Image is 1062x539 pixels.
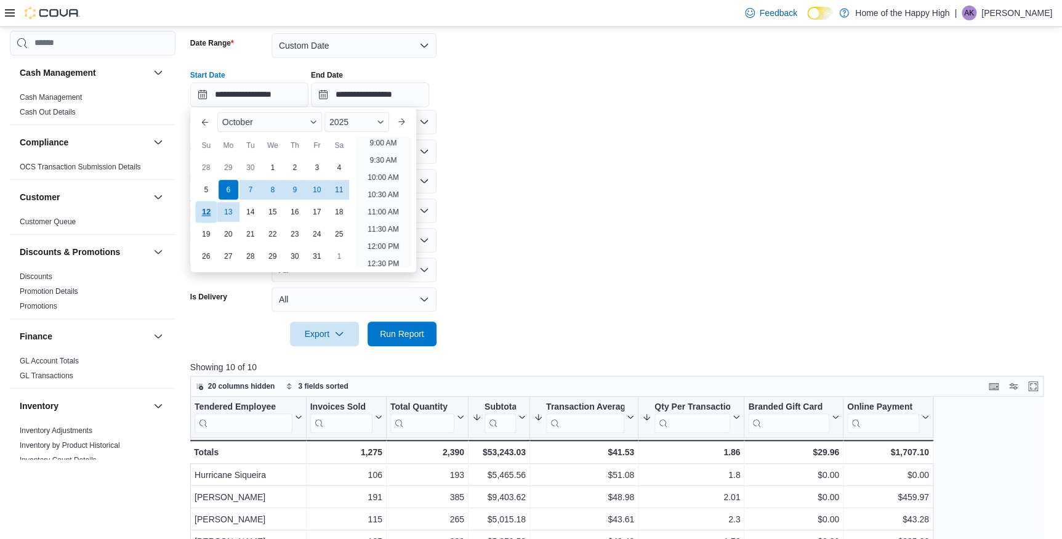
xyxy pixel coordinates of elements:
[364,153,401,168] li: 9:30 AM
[20,162,141,172] span: OCS Transaction Submission Details
[20,217,76,227] span: Customer Queue
[195,490,302,505] div: [PERSON_NAME]
[285,158,305,177] div: day-2
[20,441,120,450] a: Inventory by Product Historical
[195,401,302,432] button: Tendered Employee
[272,287,436,312] button: All
[20,67,148,79] button: Cash Management
[485,401,516,413] div: Subtotal
[20,426,92,435] a: Inventory Adjustments
[986,379,1001,394] button: Keyboard shortcuts
[472,445,526,460] div: $53,243.03
[310,401,372,432] div: Invoices Sold
[196,136,216,155] div: Su
[307,202,327,222] div: day-17
[307,136,327,155] div: Fr
[329,246,349,266] div: day-1
[847,401,919,432] div: Online Payment
[534,445,634,460] div: $41.53
[219,224,238,244] div: day-20
[324,112,389,132] div: Button. Open the year selector. 2025 is currently selected.
[534,512,634,527] div: $43.61
[263,224,283,244] div: day-22
[219,158,238,177] div: day-29
[311,83,429,107] input: Press the down key to open a popover containing a calendar.
[363,187,404,202] li: 10:30 AM
[151,329,166,344] button: Finance
[363,239,404,254] li: 12:00 PM
[20,107,76,117] span: Cash Out Details
[329,224,349,244] div: day-25
[485,401,516,432] div: Subtotal
[195,156,350,267] div: October, 2025
[419,117,429,127] button: Open list of options
[748,490,839,505] div: $0.00
[195,401,292,413] div: Tendered Employee
[10,354,175,388] div: Finance
[642,490,740,505] div: 2.01
[20,400,58,412] h3: Inventory
[642,401,740,432] button: Qty Per Transaction
[20,246,148,258] button: Discounts & Promotions
[196,180,216,200] div: day-5
[419,176,429,186] button: Open list of options
[534,490,634,505] div: $48.98
[329,158,349,177] div: day-4
[310,512,382,527] div: 115
[298,381,348,391] span: 3 fields sorted
[363,256,404,271] li: 12:30 PM
[20,163,141,171] a: OCS Transaction Submission Details
[20,287,78,296] a: Promotion Details
[10,90,175,124] div: Cash Management
[748,445,839,460] div: $29.96
[310,401,372,413] div: Invoices Sold
[281,379,353,394] button: 3 fields sorted
[1006,379,1021,394] button: Display options
[20,440,120,450] span: Inventory by Product Historical
[10,160,175,179] div: Compliance
[760,7,797,19] span: Feedback
[20,136,68,148] h3: Compliance
[310,468,382,482] div: 106
[962,6,976,20] div: Amelia Kehrig
[241,136,260,155] div: Tu
[807,7,833,20] input: Dark Mode
[285,246,305,266] div: day-30
[222,117,253,127] span: October
[329,136,349,155] div: Sa
[20,92,82,102] span: Cash Management
[20,302,57,310] a: Promotions
[151,65,166,80] button: Cash Management
[263,158,283,177] div: day-1
[10,214,175,234] div: Customer
[310,445,382,460] div: 1,275
[190,83,308,107] input: Press the down key to enter a popover containing a calendar. Press the escape key to close the po...
[363,170,404,185] li: 10:00 AM
[20,357,79,365] a: GL Account Totals
[20,330,52,342] h3: Finance
[151,399,166,413] button: Inventory
[219,246,238,266] div: day-27
[20,330,148,342] button: Finance
[847,401,929,432] button: Online Payment
[419,147,429,156] button: Open list of options
[748,401,829,413] div: Branded Gift Card
[285,136,305,155] div: Th
[241,158,260,177] div: day-30
[642,468,740,482] div: 1.8
[310,490,382,505] div: 191
[219,180,238,200] div: day-6
[190,292,227,302] label: Is Delivery
[263,180,283,200] div: day-8
[20,400,148,412] button: Inventory
[329,202,349,222] div: day-18
[534,468,634,482] div: $51.08
[190,70,225,80] label: Start Date
[472,490,526,505] div: $9,403.62
[363,205,404,219] li: 11:00 AM
[847,401,919,413] div: Online Payment
[241,202,260,222] div: day-14
[748,468,839,482] div: $0.00
[311,70,343,80] label: End Date
[10,269,175,318] div: Discounts & Promotions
